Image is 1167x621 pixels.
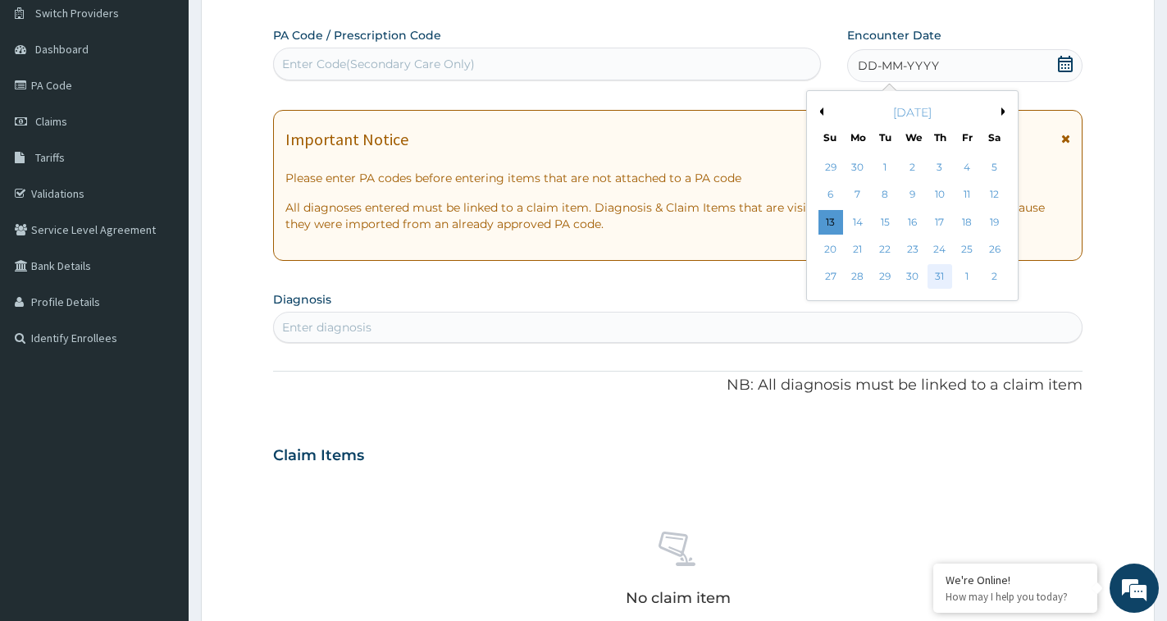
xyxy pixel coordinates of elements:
[35,42,89,57] span: Dashboard
[35,150,65,165] span: Tariffs
[878,130,892,144] div: Tu
[946,573,1085,587] div: We're Online!
[273,27,441,43] label: PA Code / Prescription Code
[282,56,475,72] div: Enter Code(Secondary Care Only)
[928,210,952,235] div: Choose Thursday, July 17th, 2025
[982,265,1007,290] div: Choose Saturday, August 2nd, 2025
[982,210,1007,235] div: Choose Saturday, July 19th, 2025
[1002,107,1010,116] button: Next Month
[906,130,920,144] div: We
[30,82,66,123] img: d_794563401_company_1708531726252_794563401
[873,237,898,262] div: Choose Tuesday, July 22nd, 2025
[988,130,1002,144] div: Sa
[814,104,1011,121] div: [DATE]
[928,155,952,180] div: Choose Thursday, July 3rd, 2025
[873,183,898,208] div: Choose Tuesday, July 8th, 2025
[818,265,843,290] div: Choose Sunday, July 27th, 2025
[846,183,870,208] div: Choose Monday, July 7th, 2025
[933,130,947,144] div: Th
[626,590,731,606] p: No claim item
[900,210,925,235] div: Choose Wednesday, July 16th, 2025
[955,183,980,208] div: Choose Friday, July 11th, 2025
[928,183,952,208] div: Choose Thursday, July 10th, 2025
[818,210,843,235] div: Choose Sunday, July 13th, 2025
[900,237,925,262] div: Choose Wednesday, July 23rd, 2025
[955,210,980,235] div: Choose Friday, July 18th, 2025
[873,210,898,235] div: Choose Tuesday, July 15th, 2025
[815,107,823,116] button: Previous Month
[982,155,1007,180] div: Choose Saturday, July 5th, 2025
[285,199,1070,232] p: All diagnoses entered must be linked to a claim item. Diagnosis & Claim Items that are visible bu...
[873,265,898,290] div: Choose Tuesday, July 29th, 2025
[818,155,843,180] div: Choose Sunday, June 29th, 2025
[982,237,1007,262] div: Choose Saturday, July 26th, 2025
[851,130,865,144] div: Mo
[928,265,952,290] div: Choose Thursday, July 31st, 2025
[95,207,226,372] span: We're online!
[35,114,67,129] span: Claims
[900,183,925,208] div: Choose Wednesday, July 9th, 2025
[982,183,1007,208] div: Choose Saturday, July 12th, 2025
[8,448,312,505] textarea: Type your message and hit 'Enter'
[873,155,898,180] div: Choose Tuesday, July 1st, 2025
[900,265,925,290] div: Choose Wednesday, July 30th, 2025
[858,57,939,74] span: DD-MM-YYYY
[846,155,870,180] div: Choose Monday, June 30th, 2025
[928,237,952,262] div: Choose Thursday, July 24th, 2025
[900,155,925,180] div: Choose Wednesday, July 2nd, 2025
[35,6,119,21] span: Switch Providers
[823,130,837,144] div: Su
[846,265,870,290] div: Choose Monday, July 28th, 2025
[955,237,980,262] div: Choose Friday, July 25th, 2025
[85,92,276,113] div: Chat with us now
[847,27,941,43] label: Encounter Date
[818,237,843,262] div: Choose Sunday, July 20th, 2025
[955,265,980,290] div: Choose Friday, August 1st, 2025
[273,291,331,308] label: Diagnosis
[818,183,843,208] div: Choose Sunday, July 6th, 2025
[282,319,372,336] div: Enter diagnosis
[960,130,974,144] div: Fr
[285,170,1070,186] p: Please enter PA codes before entering items that are not attached to a PA code
[955,155,980,180] div: Choose Friday, July 4th, 2025
[285,130,408,148] h1: Important Notice
[273,447,364,465] h3: Claim Items
[946,590,1085,604] p: How may I help you today?
[846,210,870,235] div: Choose Monday, July 14th, 2025
[846,237,870,262] div: Choose Monday, July 21st, 2025
[817,154,1008,291] div: month 2025-07
[269,8,308,48] div: Minimize live chat window
[273,375,1083,396] p: NB: All diagnosis must be linked to a claim item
